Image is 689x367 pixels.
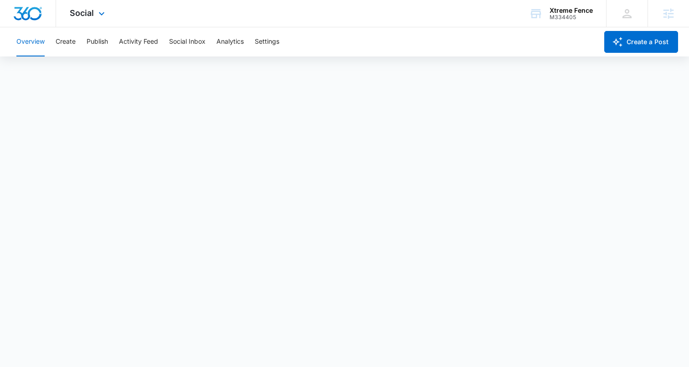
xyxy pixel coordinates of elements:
[16,27,45,56] button: Overview
[169,27,206,56] button: Social Inbox
[550,14,593,20] div: account id
[56,27,76,56] button: Create
[87,27,108,56] button: Publish
[550,7,593,14] div: account name
[70,8,94,18] span: Social
[255,27,279,56] button: Settings
[604,31,678,53] button: Create a Post
[119,27,158,56] button: Activity Feed
[216,27,244,56] button: Analytics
